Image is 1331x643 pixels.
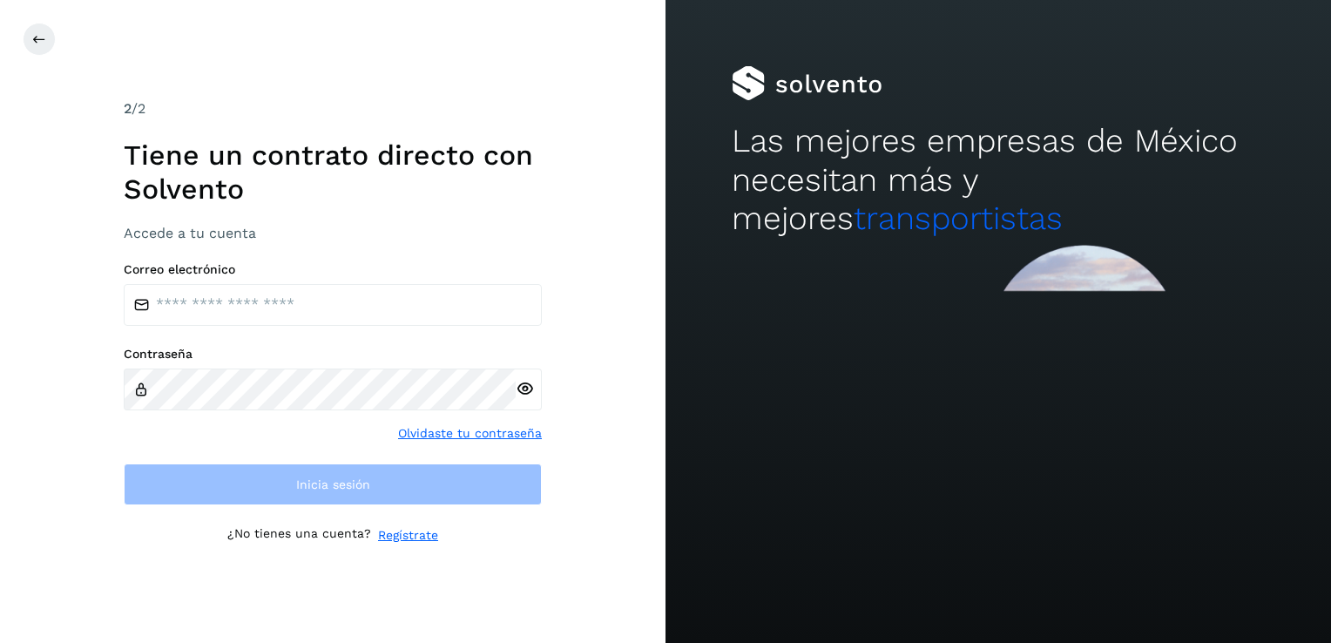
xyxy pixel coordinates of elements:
span: transportistas [854,200,1063,237]
h2: Las mejores empresas de México necesitan más y mejores [732,122,1264,238]
p: ¿No tienes una cuenta? [227,526,371,545]
button: Inicia sesión [124,464,542,505]
h1: Tiene un contrato directo con Solvento [124,139,542,206]
span: 2 [124,100,132,117]
a: Olvidaste tu contraseña [398,424,542,443]
div: /2 [124,98,542,119]
label: Correo electrónico [124,262,542,277]
a: Regístrate [378,526,438,545]
h3: Accede a tu cuenta [124,225,542,241]
label: Contraseña [124,347,542,362]
span: Inicia sesión [296,478,370,491]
